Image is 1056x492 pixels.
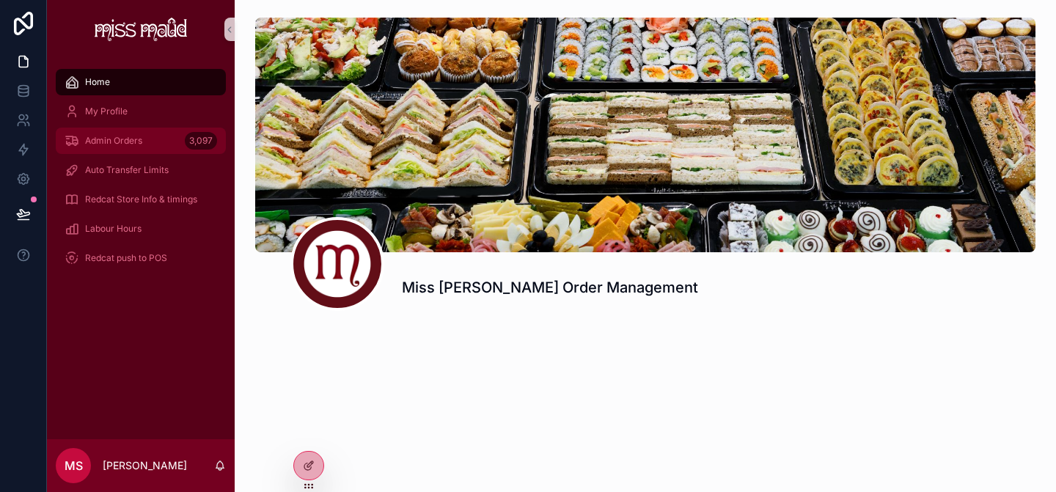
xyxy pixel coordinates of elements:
[56,157,226,183] a: Auto Transfer Limits
[56,69,226,95] a: Home
[65,457,83,474] span: MS
[56,186,226,213] a: Redcat Store Info & timings
[85,164,169,176] span: Auto Transfer Limits
[56,216,226,242] a: Labour Hours
[95,18,188,41] img: App logo
[185,132,217,150] div: 3,097
[47,59,235,290] div: scrollable content
[103,458,187,473] p: [PERSON_NAME]
[402,277,698,298] h1: Miss [PERSON_NAME] Order Management
[56,245,226,271] a: Redcat push to POS
[56,98,226,125] a: My Profile
[85,252,167,264] span: Redcat push to POS
[85,223,142,235] span: Labour Hours
[56,128,226,154] a: Admin Orders3,097
[85,194,197,205] span: Redcat Store Info & timings
[85,76,110,88] span: Home
[85,135,142,147] span: Admin Orders
[85,106,128,117] span: My Profile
